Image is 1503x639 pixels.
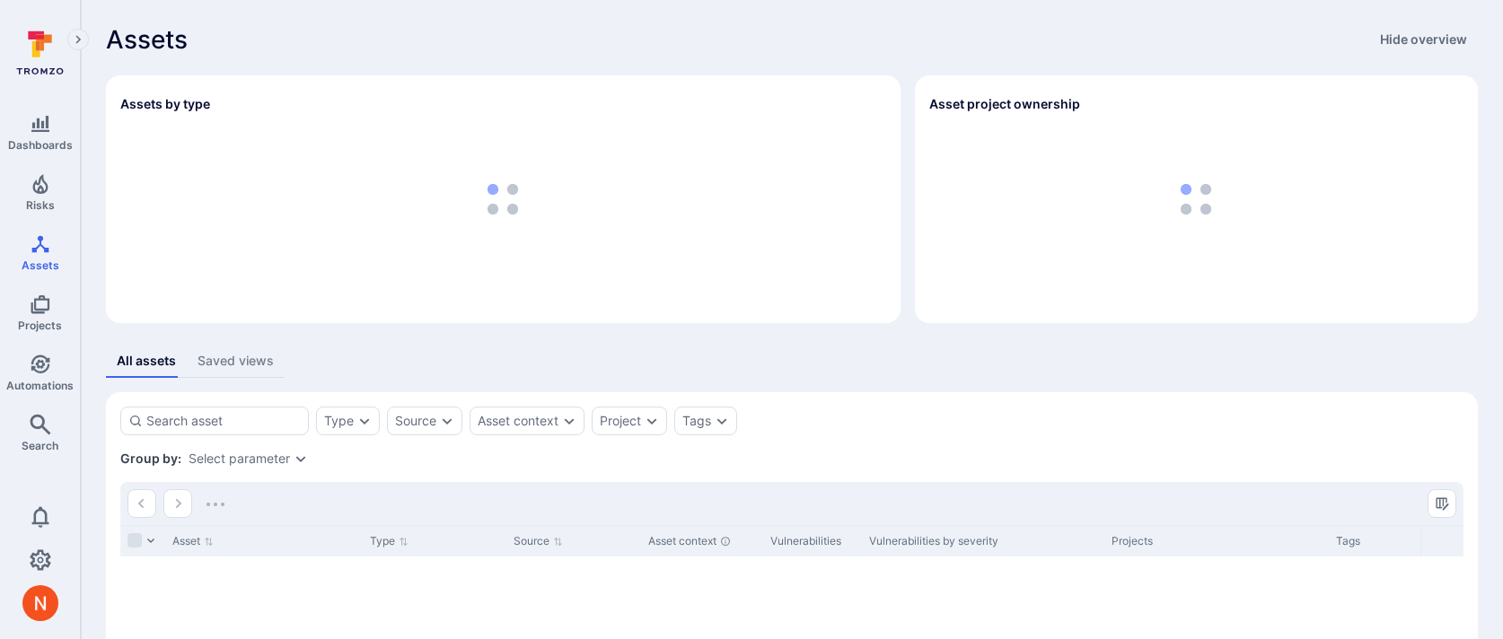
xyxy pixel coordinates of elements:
[163,489,192,518] button: Go to the next page
[715,414,729,428] button: Expand dropdown
[1112,533,1322,549] div: Projects
[324,414,354,428] button: Type
[682,414,711,428] button: Tags
[207,503,224,506] img: Loading...
[294,451,308,466] button: Expand dropdown
[929,95,1080,113] h2: Asset project ownership
[120,95,210,113] h2: Assets by type
[720,536,731,547] div: Automatically discovered context associated with the asset
[22,585,58,621] img: ACg8ocIprwjrgDQnDsNSk9Ghn5p5-B8DpAKWoJ5Gi9syOE4K59tr4Q=s96-c
[127,489,156,518] button: Go to the previous page
[189,451,308,466] div: grouping parameters
[478,414,558,428] button: Asset context
[92,61,1478,323] div: Assets overview
[117,352,176,370] div: All assets
[127,533,142,547] span: Select all rows
[648,533,756,549] div: Asset context
[6,379,74,392] span: Automations
[357,414,372,428] button: Expand dropdown
[645,414,659,428] button: Expand dropdown
[514,534,563,548] button: Sort by Source
[67,29,89,50] button: Expand navigation menu
[869,533,1097,549] div: Vulnerabilities by severity
[600,414,641,428] button: Project
[189,451,290,466] button: Select parameter
[18,319,62,332] span: Projects
[106,345,1478,378] div: assets tabs
[395,414,436,428] button: Source
[22,439,58,452] span: Search
[120,450,181,468] span: Group by:
[22,585,58,621] div: Neeren Patki
[26,198,55,212] span: Risks
[22,258,59,272] span: Assets
[370,534,409,548] button: Sort by Type
[1369,25,1478,54] button: Hide overview
[106,25,188,54] span: Assets
[8,138,73,152] span: Dashboards
[562,414,576,428] button: Expand dropdown
[72,32,84,48] i: Expand navigation menu
[198,352,274,370] div: Saved views
[172,534,214,548] button: Sort by Asset
[146,412,301,430] input: Search asset
[440,414,454,428] button: Expand dropdown
[1428,489,1456,518] button: Manage columns
[770,533,855,549] div: Vulnerabilities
